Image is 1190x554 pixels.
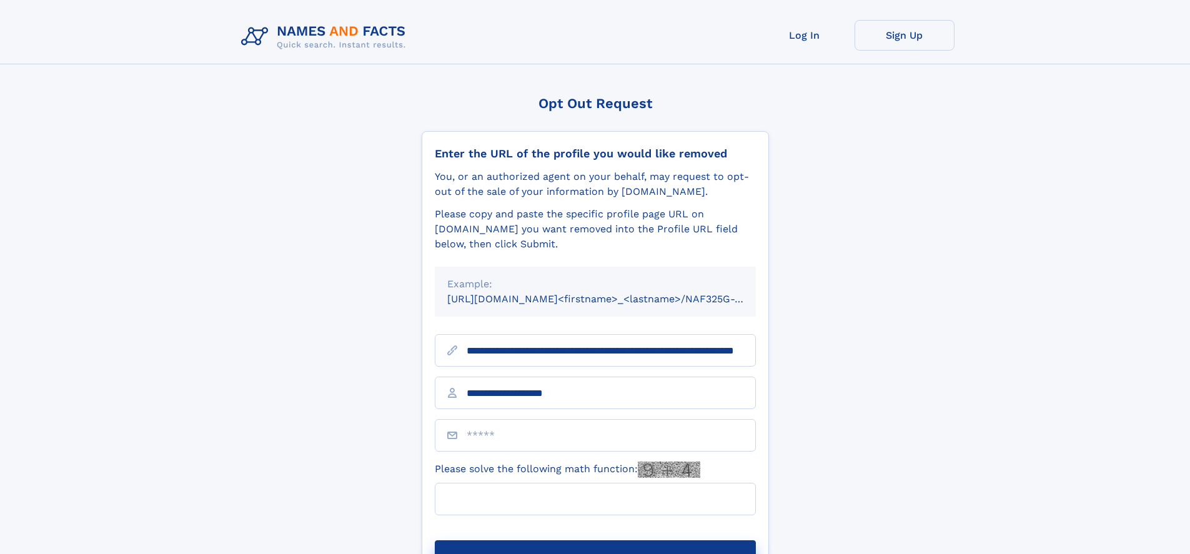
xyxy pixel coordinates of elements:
[435,207,756,252] div: Please copy and paste the specific profile page URL on [DOMAIN_NAME] you want removed into the Pr...
[435,462,700,478] label: Please solve the following math function:
[435,169,756,199] div: You, or an authorized agent on your behalf, may request to opt-out of the sale of your informatio...
[236,20,416,54] img: Logo Names and Facts
[755,20,855,51] a: Log In
[855,20,954,51] a: Sign Up
[422,96,769,111] div: Opt Out Request
[435,147,756,161] div: Enter the URL of the profile you would like removed
[447,293,780,305] small: [URL][DOMAIN_NAME]<firstname>_<lastname>/NAF325G-xxxxxxxx
[447,277,743,292] div: Example:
